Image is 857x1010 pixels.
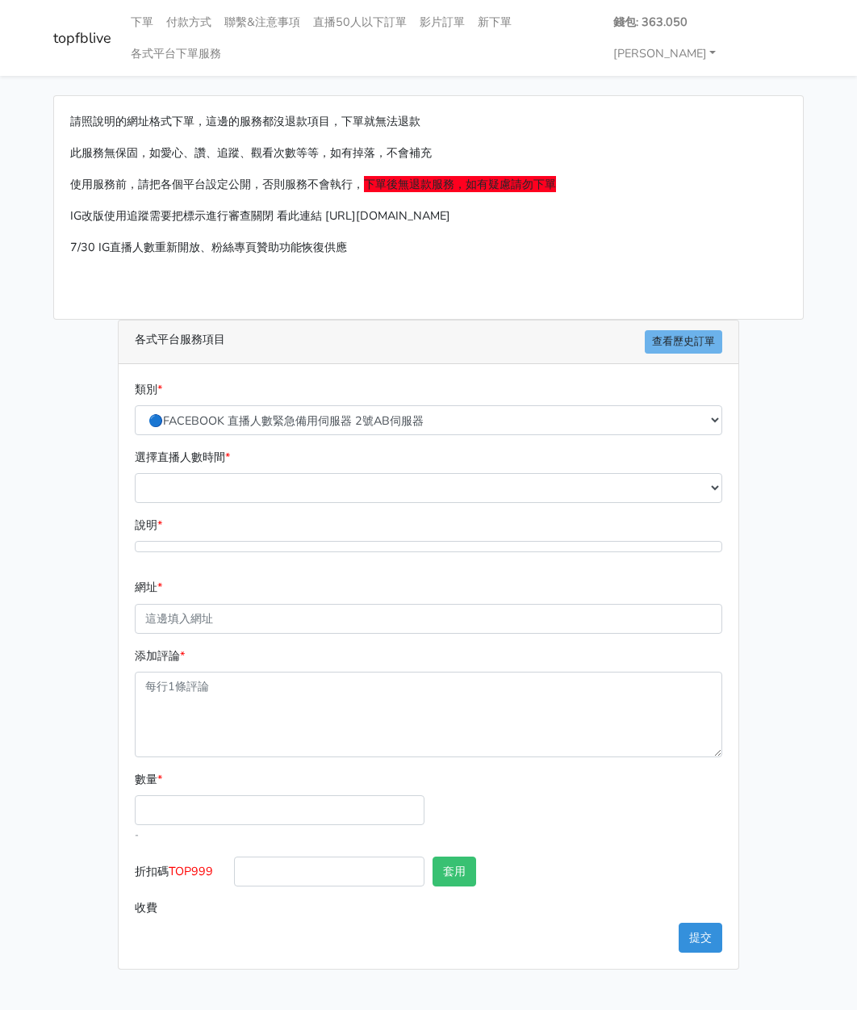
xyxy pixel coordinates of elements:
[70,112,787,131] p: 請照說明的網址格式下單，這邊的服務都沒退款項目，下單就無法退款
[307,6,413,38] a: 直播50人以下訂單
[70,238,787,257] p: 7/30 IG直播人數重新開放、粉絲專頁贊助功能恢復供應
[131,893,230,923] label: 收費
[135,380,162,399] label: 類別
[607,6,694,38] a: 錢包: 363.050
[70,207,787,225] p: IG改版使用追蹤需要把標示進行審查關閉 看此連結 [URL][DOMAIN_NAME]
[413,6,471,38] a: 影片訂單
[70,175,787,194] p: 使用服務前，請把各個平台設定公開，否則服務不會執行，
[135,828,139,841] small: -
[135,604,722,634] input: 這邊填入網址
[679,923,722,953] button: 提交
[364,176,556,192] span: 下單後無退款服務，如有疑慮請勿下單
[433,857,476,886] button: 套用
[135,647,185,665] label: 添加評論
[119,321,738,364] div: 各式平台服務項目
[169,863,213,879] span: TOP999
[70,144,787,162] p: 此服務無保固，如愛心、讚、追蹤、觀看次數等等，如有掉落，不會補充
[218,6,307,38] a: 聯繫&注意事項
[124,38,228,69] a: 各式平台下單服務
[613,14,688,30] strong: 錢包: 363.050
[124,6,160,38] a: 下單
[135,770,162,789] label: 數量
[53,23,111,54] a: topfblive
[131,857,230,893] label: 折扣碼
[645,330,722,354] a: 查看歷史訂單
[607,38,723,69] a: [PERSON_NAME]
[135,516,162,534] label: 說明
[471,6,518,38] a: 新下單
[160,6,218,38] a: 付款方式
[135,578,162,597] label: 網址
[135,448,230,467] label: 選擇直播人數時間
